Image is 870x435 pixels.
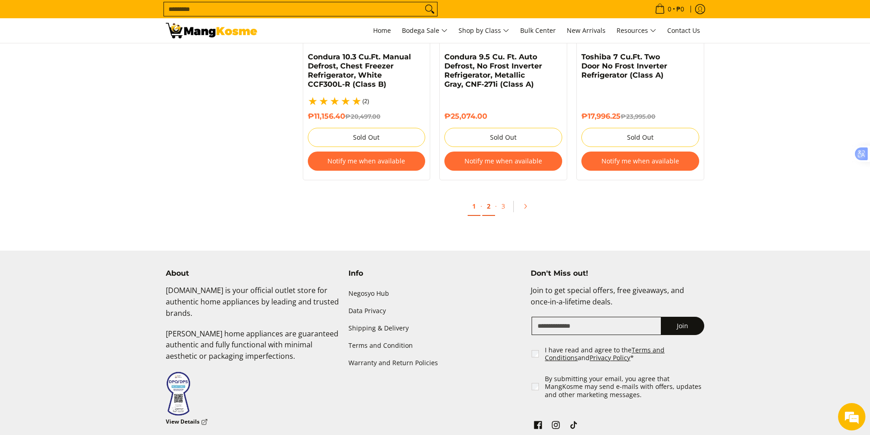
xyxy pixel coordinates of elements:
del: ₱23,995.00 [621,113,655,120]
a: 1 [468,197,480,216]
span: ₱0 [675,6,685,12]
a: 3 [497,197,510,215]
a: Contact Us [663,18,705,43]
span: 0 [666,6,673,12]
button: Notify me when available [308,152,426,171]
a: Privacy Policy [590,353,630,362]
img: Bodega Sale Refrigerator l Mang Kosme: Home Appliances Warehouse Sale [166,23,257,38]
div: Chat with us now [47,51,153,63]
a: Terms and Condition [348,337,522,355]
span: · [480,202,482,210]
button: Sold Out [581,128,699,147]
a: Home [369,18,395,43]
h6: ₱11,156.40 [308,112,426,121]
a: Bodega Sale [397,18,452,43]
span: 5.0 / 5.0 based on 2 reviews [308,96,363,107]
span: Shop by Class [459,25,509,37]
p: [DOMAIN_NAME] is your official outlet store for authentic home appliances by leading and trusted ... [166,285,339,328]
a: Bulk Center [516,18,560,43]
p: [PERSON_NAME] home appliances are guaranteed authentic and fully functional with minimal aestheti... [166,328,339,371]
del: ₱20,497.00 [345,113,380,120]
button: Sold Out [308,128,426,147]
div: Minimize live chat window [150,5,172,26]
h6: ₱17,996.25 [581,112,699,121]
ul: Pagination [298,194,709,223]
button: Notify me when available [581,152,699,171]
textarea: Type your message and hit 'Enter' [5,249,174,281]
a: Shipping & Delivery [348,320,522,337]
label: I have read and agree to the and * [545,346,705,362]
span: Resources [617,25,656,37]
a: Terms and Conditions [545,346,664,362]
span: • [652,4,687,14]
span: · [495,202,497,210]
a: Condura 9.5 Cu. Ft. Auto Defrost, No Frost Inverter Refrigerator, Metallic Gray, CNF-271i (Class A) [444,52,542,89]
a: New Arrivals [562,18,610,43]
a: Negosyo Hub [348,285,522,302]
a: Condura 10.3 Cu.Ft. Manual Defrost, Chest Freezer Refrigerator, White CCF300L-R (Class B) [308,52,411,89]
h6: ₱25,074.00 [444,112,562,121]
nav: Main Menu [266,18,705,43]
p: Join to get special offers, free giveaways, and once-in-a-lifetime deals. [531,285,704,317]
a: Shop by Class [454,18,514,43]
a: View Details [166,416,208,428]
a: See Mang Kosme on Instagram [549,419,562,434]
span: Bulk Center [520,26,556,35]
a: See Mang Kosme on TikTok [567,419,580,434]
label: By submitting your email, you agree that MangKosme may send e-mails with offers, updates and othe... [545,375,705,399]
span: (2) [363,99,369,104]
span: New Arrivals [567,26,606,35]
a: Toshiba 7 Cu.Ft. Two Door No Frost Inverter Refrigerator (Class A) [581,52,667,79]
button: Search [422,2,437,16]
button: Notify me when available [444,152,562,171]
span: Home [373,26,391,35]
h4: Info [348,269,522,278]
img: Data Privacy Seal [166,371,191,416]
a: 2 [482,197,495,216]
a: Warranty and Return Policies [348,355,522,372]
a: Data Privacy [348,302,522,320]
button: Sold Out [444,128,562,147]
span: Bodega Sale [402,25,448,37]
span: We're online! [53,115,126,207]
a: See Mang Kosme on Facebook [532,419,544,434]
span: Contact Us [667,26,700,35]
button: Join [661,317,704,335]
h4: Don't Miss out! [531,269,704,278]
h4: About [166,269,339,278]
a: Resources [612,18,661,43]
